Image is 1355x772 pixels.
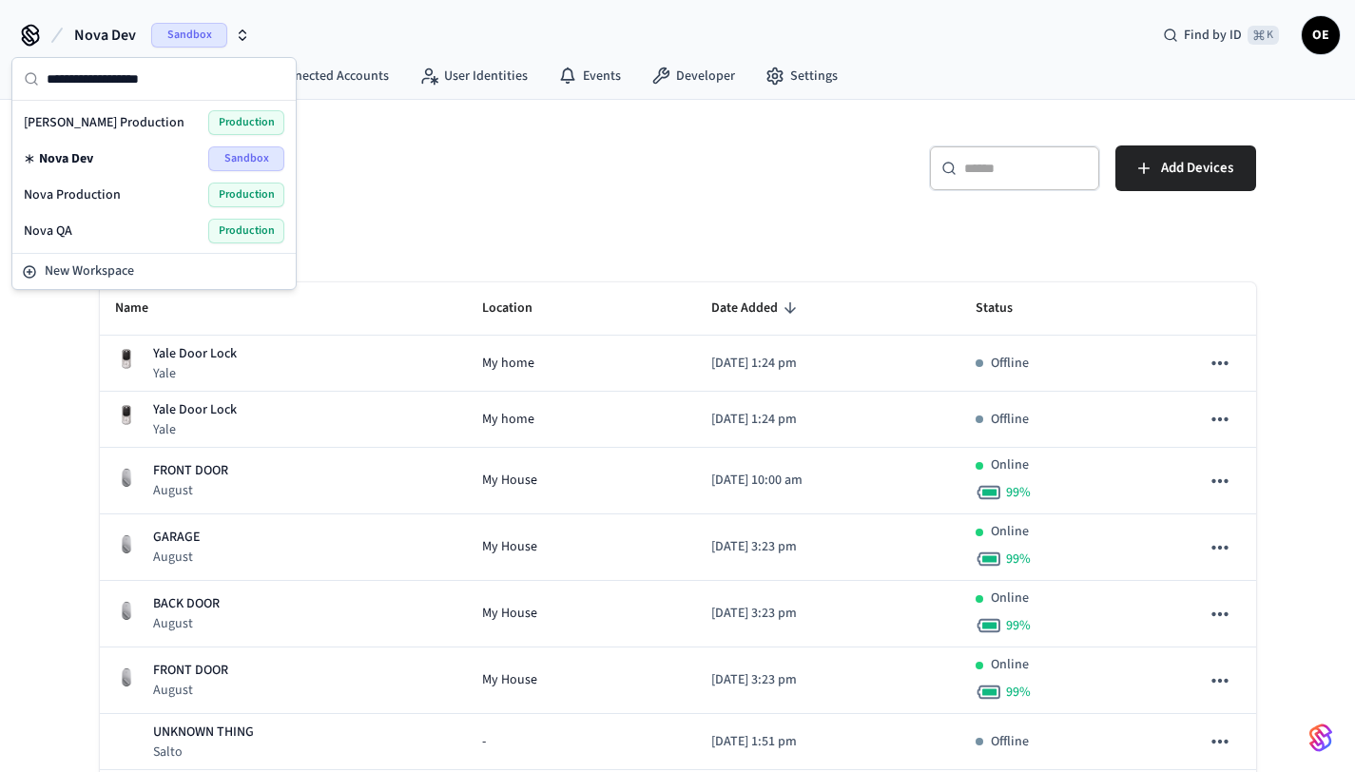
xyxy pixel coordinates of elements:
a: Connected Accounts [232,59,404,93]
span: Name [115,294,173,323]
p: Online [991,455,1029,475]
p: [DATE] 1:24 pm [711,410,945,430]
img: Yale Assure Touchscreen Wifi Smart Lock, Satin Nickel, Front [115,404,138,427]
p: Yale [153,364,237,383]
span: My House [482,670,537,690]
p: BACK DOOR [153,594,220,614]
span: 99 % [1006,550,1031,569]
span: - [482,732,486,752]
p: August [153,548,200,567]
img: Yale Assure Touchscreen Wifi Smart Lock, Satin Nickel, Front [115,348,138,371]
span: My House [482,537,537,557]
p: Online [991,655,1029,675]
a: Settings [750,59,853,93]
span: Nova QA [24,222,72,241]
a: Developer [636,59,750,93]
p: August [153,481,228,500]
p: August [153,614,220,633]
p: Salto [153,743,254,762]
p: [DATE] 1:24 pm [711,354,945,374]
p: Online [991,522,1029,542]
span: My home [482,410,534,430]
p: August [153,681,228,700]
span: ⌘ K [1248,26,1279,45]
span: 99 % [1006,683,1031,702]
span: Production [208,183,284,207]
p: [DATE] 1:51 pm [711,732,945,752]
a: Events [543,59,636,93]
p: [DATE] 3:23 pm [711,537,945,557]
span: Nova Dev [39,149,93,168]
span: Production [208,219,284,243]
span: New Workspace [45,261,134,281]
button: New Workspace [14,256,294,287]
span: My home [482,354,534,374]
a: User Identities [404,59,543,93]
span: My House [482,471,537,491]
span: 99 % [1006,483,1031,502]
span: Add Devices [1161,156,1233,181]
span: Find by ID [1184,26,1242,45]
span: 99 % [1006,616,1031,635]
p: [DATE] 3:23 pm [711,670,945,690]
p: Offline [991,410,1029,430]
p: Offline [991,732,1029,752]
div: Suggestions [12,101,296,253]
p: [DATE] 3:23 pm [711,604,945,624]
span: My House [482,604,537,624]
span: Location [482,294,557,323]
span: Date Added [711,294,803,323]
img: August Wifi Smart Lock 3rd Gen, Silver, Front [115,532,138,555]
p: FRONT DOOR [153,661,228,681]
span: Sandbox [208,146,284,171]
p: Yale Door Lock [153,400,237,420]
img: August Wifi Smart Lock 3rd Gen, Silver, Front [115,466,138,489]
span: Nova Production [24,185,121,204]
div: Find by ID⌘ K [1148,18,1294,52]
button: Add Devices [1115,145,1256,191]
span: OE [1304,18,1338,52]
span: Nova Dev [74,24,136,47]
p: Offline [991,354,1029,374]
p: Yale Door Lock [153,344,237,364]
img: SeamLogoGradient.69752ec5.svg [1309,723,1332,753]
p: [DATE] 10:00 am [711,471,945,491]
span: Status [976,294,1037,323]
p: FRONT DOOR [153,461,228,481]
p: Online [991,589,1029,608]
button: OE [1302,16,1340,54]
span: [PERSON_NAME] Production [24,113,184,132]
p: Yale [153,420,237,439]
h5: Devices [100,145,667,184]
img: August Wifi Smart Lock 3rd Gen, Silver, Front [115,599,138,622]
img: August Wifi Smart Lock 3rd Gen, Silver, Front [115,666,138,688]
p: GARAGE [153,528,200,548]
span: Production [208,110,284,135]
p: UNKNOWN THING [153,723,254,743]
span: Sandbox [151,23,227,48]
